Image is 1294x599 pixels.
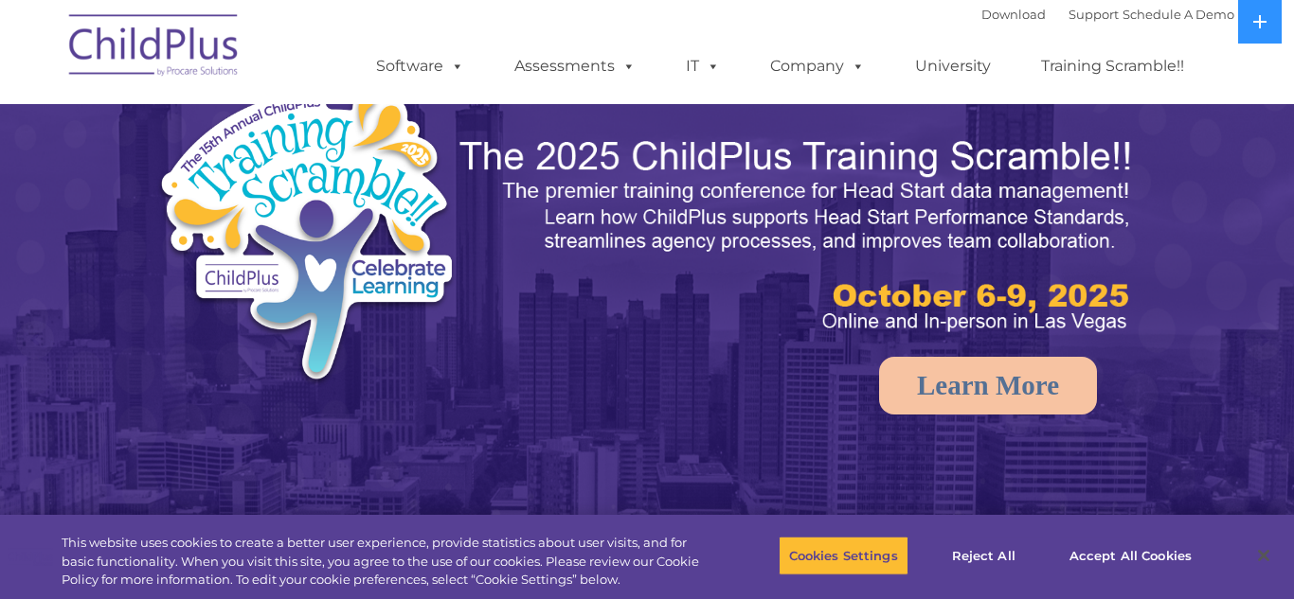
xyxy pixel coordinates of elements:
a: Learn More [879,357,1097,414]
div: This website uses cookies to create a better user experience, provide statistics about user visit... [62,534,711,590]
button: Reject All [925,536,1043,575]
a: Schedule A Demo [1123,7,1234,22]
button: Accept All Cookies [1059,536,1202,575]
a: Company [751,47,884,85]
a: Support [1069,7,1119,22]
button: Close [1243,535,1285,576]
button: Cookies Settings [779,536,908,575]
a: Download [981,7,1046,22]
font: | [981,7,1234,22]
img: ChildPlus by Procare Solutions [60,1,249,96]
a: Training Scramble!! [1022,47,1203,85]
a: University [896,47,1010,85]
a: Software [357,47,483,85]
a: Assessments [495,47,655,85]
a: IT [667,47,739,85]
